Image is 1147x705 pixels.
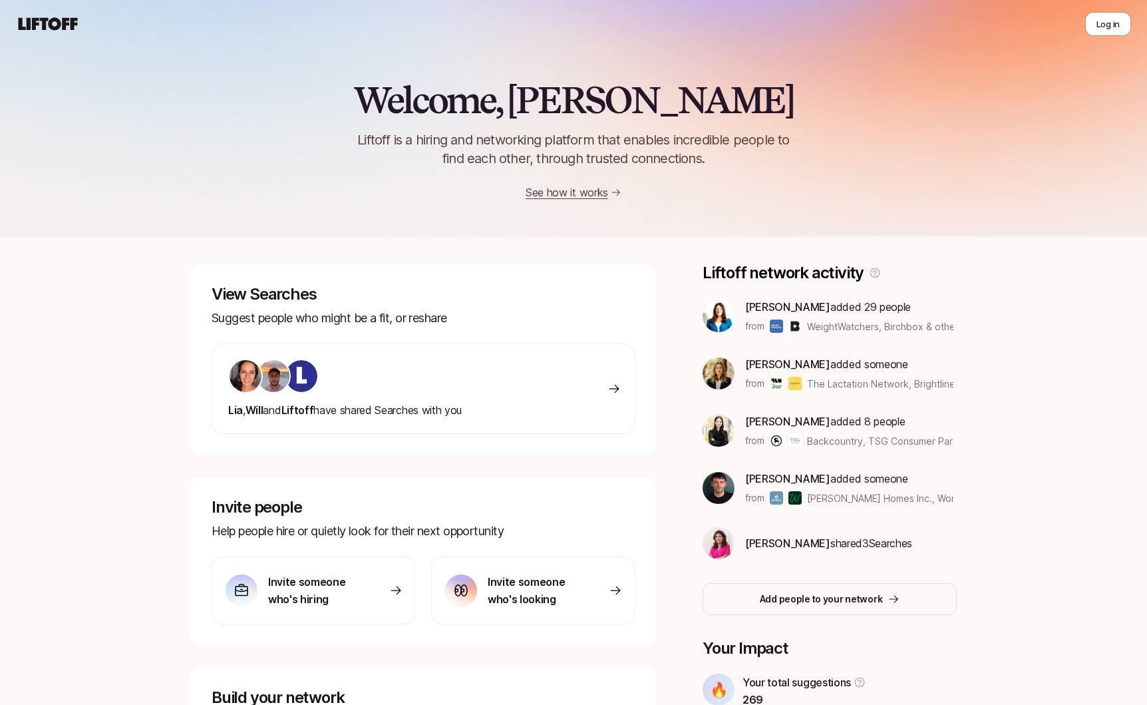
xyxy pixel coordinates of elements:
p: Invite people [212,498,635,517]
img: ACg8ocJgLS4_X9rs-p23w7LExaokyEoWgQo9BGx67dOfttGDosg=s160-c [257,360,289,392]
p: Liftoff network activity [703,264,864,282]
p: shared 3 Search es [745,535,912,552]
p: Add people to your network [760,591,883,607]
span: The Lactation Network, Brightline & others [807,378,995,389]
p: from [745,375,764,391]
span: [PERSON_NAME] [745,415,830,428]
p: added someone [745,355,953,373]
button: Log in [1085,12,1131,36]
img: ef73ed0d_46a3_4625_adc6_2f18ed3486d0.jpg [703,300,735,332]
button: Add people to your network [703,583,957,615]
p: Invite someone who's hiring [268,573,361,608]
span: [PERSON_NAME] Homes Inc., Wonder & others [807,493,1012,504]
p: from [745,433,764,449]
p: added 29 people [745,298,953,316]
p: Suggest people who might be a fit, or reshare [212,309,635,328]
p: from [745,490,764,506]
p: View Searches [212,285,635,304]
a: See how it works [526,186,608,199]
img: add89ea6_fb14_440a_9630_c54da93ccdde.jpg [703,357,735,389]
span: Will [246,403,263,417]
span: Liftoff [281,403,314,417]
img: ACg8ocKIuO9-sklR2KvA8ZVJz4iZ_g9wtBiQREC3t8A94l4CTg=s160-c [285,360,317,392]
img: TSG Consumer Partners [788,434,802,447]
span: [PERSON_NAME] [745,300,830,314]
img: Wonder [788,491,802,505]
span: [PERSON_NAME] [745,357,830,371]
img: af56f287_def7_404b_a6b8_d0cdc24f27c4.jpg [703,415,735,447]
p: Your Impact [703,639,957,658]
img: 9e09e871_5697_442b_ae6e_b16e3f6458f8.jpg [703,527,735,559]
span: [PERSON_NAME] [745,537,830,550]
p: added someone [745,470,953,487]
p: Liftoff is a hiring and networking platform that enables incredible people to find each other, th... [335,130,812,168]
p: Invite someone who's looking [488,573,581,608]
p: added 8 people [745,413,953,430]
p: Your total suggestions [742,674,851,691]
span: have shared Searches with you [228,403,462,417]
span: [PERSON_NAME] [745,472,830,485]
span: Backcountry, TSG Consumer Partners & others [807,435,1015,447]
span: and [263,403,281,417]
p: from [745,318,764,334]
img: 490561b5_2133_45f3_8e39_178badb376a1.jpg [230,360,261,392]
span: Lia [228,403,243,417]
p: Help people hire or quietly look for their next opportunity [212,522,635,541]
img: WeightWatchers [770,320,783,333]
img: The Lactation Network [770,377,783,390]
img: Birchbox [788,320,802,333]
span: WeightWatchers, Birchbox & others [807,321,963,332]
img: Henry Homes Inc. [770,491,783,505]
span: , [243,403,246,417]
h2: Welcome, [PERSON_NAME] [353,80,794,120]
img: Backcountry [770,434,783,447]
img: Brightline [788,377,802,390]
img: ACg8ocLZuI6FZoDMpBex6WWIOsb8YuK59IvnM4ftxIZxk3dpp4I=s160-c [703,472,735,504]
